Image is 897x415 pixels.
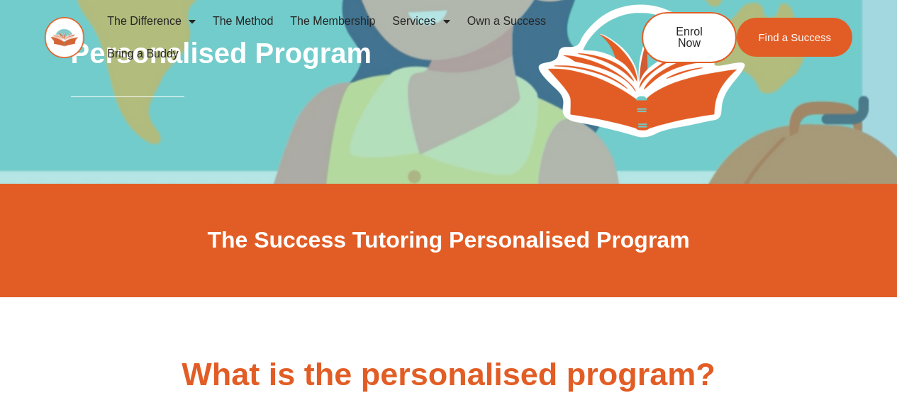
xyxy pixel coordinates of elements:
[642,12,737,63] a: Enrol Now
[282,5,384,38] a: The Membership
[204,5,282,38] a: The Method
[52,354,846,396] h2: What is the personalised program?
[52,226,846,255] h2: The Success Tutoring Personalised Program
[737,18,852,57] a: Find a Success
[99,38,187,70] a: Bring a Buddy
[384,5,458,38] a: Services
[459,5,555,38] a: Own a Success
[99,5,595,70] nav: Menu
[758,32,831,43] span: Find a Success
[664,26,714,49] span: Enrol Now
[99,5,204,38] a: The Difference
